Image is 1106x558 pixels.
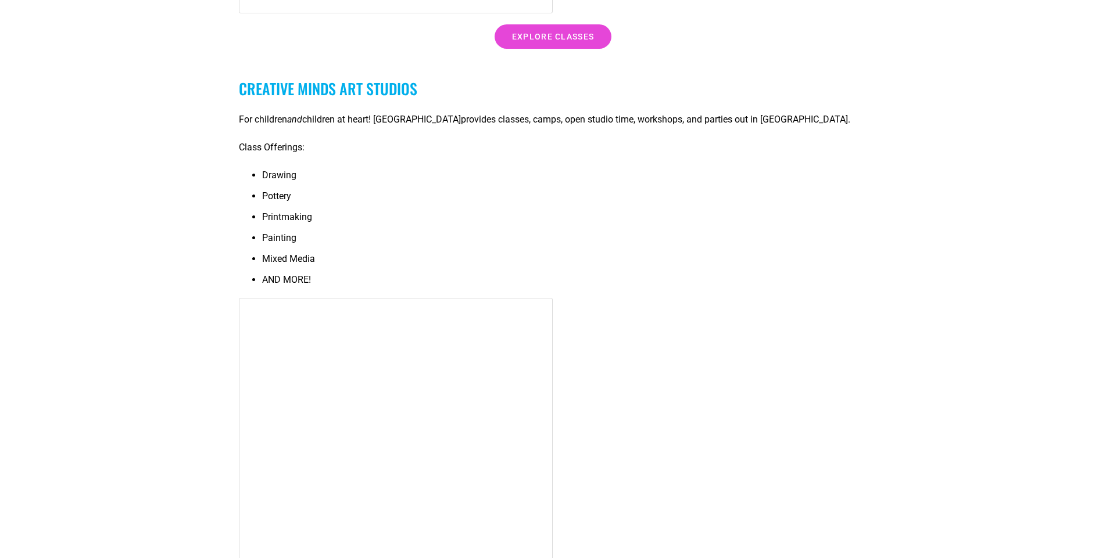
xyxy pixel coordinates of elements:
[239,113,868,127] p: For children children at heart! [GEOGRAPHIC_DATA]
[262,168,868,189] li: Drawing
[512,33,595,41] span: Explore classes
[262,231,868,252] li: Painting
[239,141,868,154] p: Class Offerings:
[461,114,850,125] span: provides classes, camps, open studio time, workshops, and parties out in [GEOGRAPHIC_DATA].
[262,210,868,231] li: Printmaking
[495,24,612,49] a: Explore classes
[262,252,868,273] li: Mixed Media
[262,189,868,210] li: Pottery
[262,273,868,294] li: AND MORE!
[287,114,302,125] em: and
[239,77,417,100] a: Creative Minds Art Studios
